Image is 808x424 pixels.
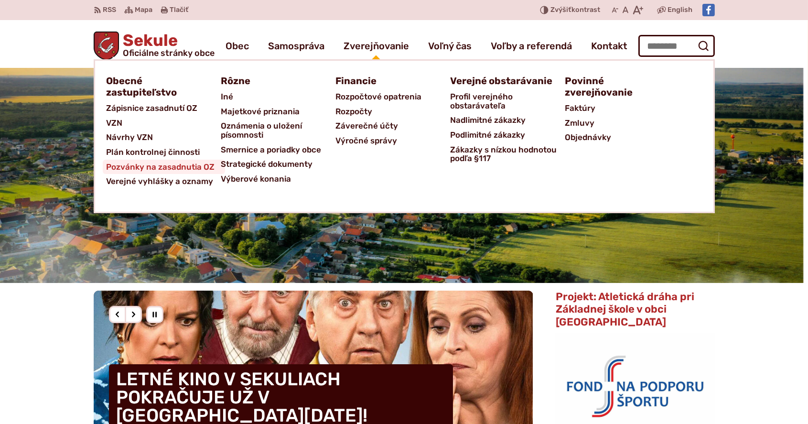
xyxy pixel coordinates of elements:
[666,4,695,16] a: English
[221,119,336,142] a: Oznámenia o uložení písomnosti
[221,104,300,119] span: Majetkové priznania
[451,89,565,113] a: Profil verejného obstarávateľa
[135,4,153,16] span: Mapa
[107,116,221,130] a: VZN
[119,33,215,57] h1: Sekule
[428,33,472,59] a: Voľný čas
[336,104,373,119] span: Rozpočty
[336,119,399,133] span: Záverečné účty
[221,142,322,157] span: Smernice a poriadky obce
[451,113,526,128] span: Nadlimitné zákazky
[565,130,612,145] span: Objednávky
[107,101,198,116] span: Zápisnice zasadnutí OZ
[491,33,572,59] a: Voľby a referendá
[107,145,200,160] span: Plán kontrolnej činnosti
[336,72,377,89] span: Financie
[591,33,627,59] a: Kontakt
[336,133,451,148] a: Výročné správy
[221,157,336,172] a: Strategické dokumenty
[94,32,119,60] img: Prejsť na domovskú stránku
[336,89,422,104] span: Rozpočtové opatrenia
[221,157,313,172] span: Strategické dokumenty
[565,130,680,145] a: Objednávky
[107,72,210,101] a: Obecné zastupiteľstvo
[336,119,451,133] a: Záverečné účty
[550,6,571,14] span: Zvýšiť
[336,133,398,148] span: Výročné správy
[702,4,715,16] img: Prejsť na Facebook stránku
[107,101,221,116] a: Zápisnice zasadnutí OZ
[221,89,336,104] a: Iné
[107,130,221,145] a: Návrhy VZN
[451,128,526,142] span: Podlimitné zákazky
[221,72,251,89] span: Rôzne
[556,290,694,328] span: Projekt: Atletická dráha pri Základnej škole v obci [GEOGRAPHIC_DATA]
[170,6,189,14] span: Tlačiť
[107,160,221,174] a: Pozvánky na zasadnutia OZ
[94,32,215,60] a: Logo Sekule, prejsť na domovskú stránku.
[221,89,234,104] span: Iné
[221,142,336,157] a: Smernice a poriadky obce
[125,306,142,323] div: Nasledujúci slajd
[226,33,249,59] a: Obec
[565,101,680,116] a: Faktúry
[550,6,600,14] span: kontrast
[107,174,221,189] a: Verejné vyhlášky a oznamy
[336,72,439,89] a: Financie
[565,116,595,130] span: Zmluvy
[107,145,221,160] a: Plán kontrolnej činnosti
[336,104,451,119] a: Rozpočty
[107,174,214,189] span: Verejné vyhlášky a oznamy
[146,306,163,323] div: Pozastaviť pohyb slajdera
[336,89,451,104] a: Rozpočtové opatrenia
[107,116,123,130] span: VZN
[221,104,336,119] a: Majetkové priznania
[109,306,126,323] div: Predošlý slajd
[668,4,693,16] span: English
[451,142,565,166] a: Zákazky s nízkou hodnotou podľa §117
[221,72,324,89] a: Rôzne
[221,172,336,186] a: Výberové konania
[107,130,153,145] span: Návrhy VZN
[221,172,291,186] span: Výberové konania
[344,33,409,59] a: Zverejňovanie
[565,101,596,116] span: Faktúry
[565,116,680,130] a: Zmluvy
[565,72,668,101] a: Povinné zverejňovanie
[107,160,215,174] span: Pozvánky na zasadnutia OZ
[123,49,215,57] span: Oficiálne stránky obce
[451,128,565,142] a: Podlimitné zákazky
[451,72,553,89] span: Verejné obstarávanie
[451,113,565,128] a: Nadlimitné zákazky
[103,4,117,16] span: RSS
[451,72,554,89] a: Verejné obstarávanie
[268,33,324,59] a: Samospráva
